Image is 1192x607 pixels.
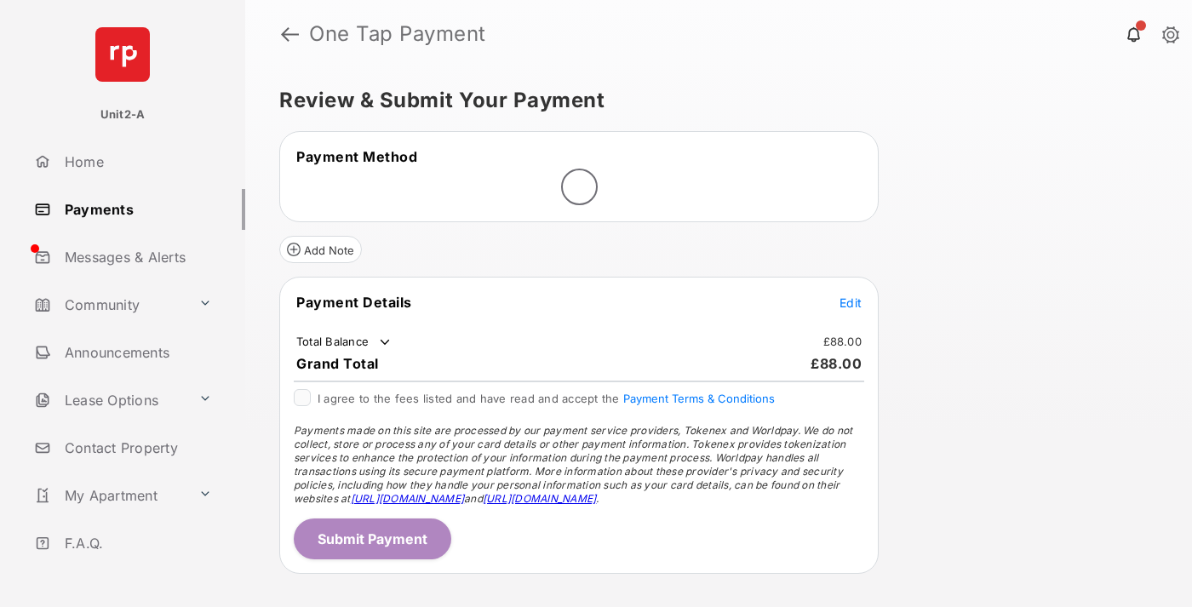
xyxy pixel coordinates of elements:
[27,427,245,468] a: Contact Property
[296,294,412,311] span: Payment Details
[27,523,245,564] a: F.A.Q.
[27,380,192,421] a: Lease Options
[27,475,192,516] a: My Apartment
[822,334,863,349] td: £88.00
[279,90,1144,111] h5: Review & Submit Your Payment
[296,148,417,165] span: Payment Method
[294,518,451,559] button: Submit Payment
[27,332,245,373] a: Announcements
[840,294,862,311] button: Edit
[27,189,245,230] a: Payments
[27,284,192,325] a: Community
[296,355,379,372] span: Grand Total
[811,355,862,372] span: £88.00
[100,106,146,123] p: Unit2-A
[27,141,245,182] a: Home
[309,24,486,44] strong: One Tap Payment
[840,295,862,310] span: Edit
[351,492,464,505] a: [URL][DOMAIN_NAME]
[483,492,596,505] a: [URL][DOMAIN_NAME]
[27,237,245,278] a: Messages & Alerts
[295,334,393,351] td: Total Balance
[294,424,852,505] span: Payments made on this site are processed by our payment service providers, Tokenex and Worldpay. ...
[318,392,775,405] span: I agree to the fees listed and have read and accept the
[623,392,775,405] button: I agree to the fees listed and have read and accept the
[279,236,362,263] button: Add Note
[95,27,150,82] img: svg+xml;base64,PHN2ZyB4bWxucz0iaHR0cDovL3d3dy53My5vcmcvMjAwMC9zdmciIHdpZHRoPSI2NCIgaGVpZ2h0PSI2NC...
